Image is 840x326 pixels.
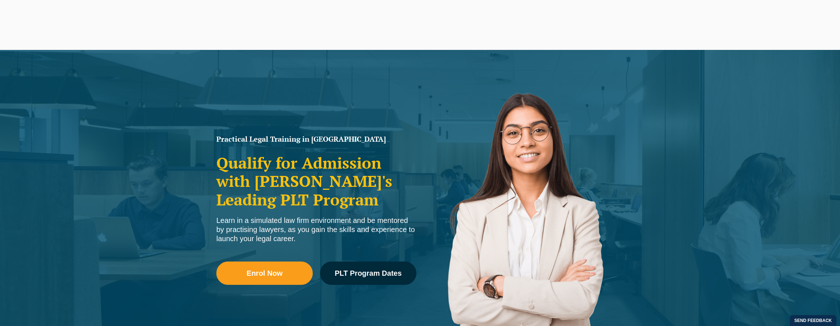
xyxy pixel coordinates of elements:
[216,154,416,209] h2: Qualify for Admission with [PERSON_NAME]'s Leading PLT Program
[216,216,416,243] div: Learn in a simulated law firm environment and be mentored by practising lawyers, as you gain the ...
[335,270,401,277] span: PLT Program Dates
[216,135,416,143] h1: Practical Legal Training in [GEOGRAPHIC_DATA]
[247,270,283,277] span: Enrol Now
[320,262,416,285] a: PLT Program Dates
[216,262,313,285] a: Enrol Now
